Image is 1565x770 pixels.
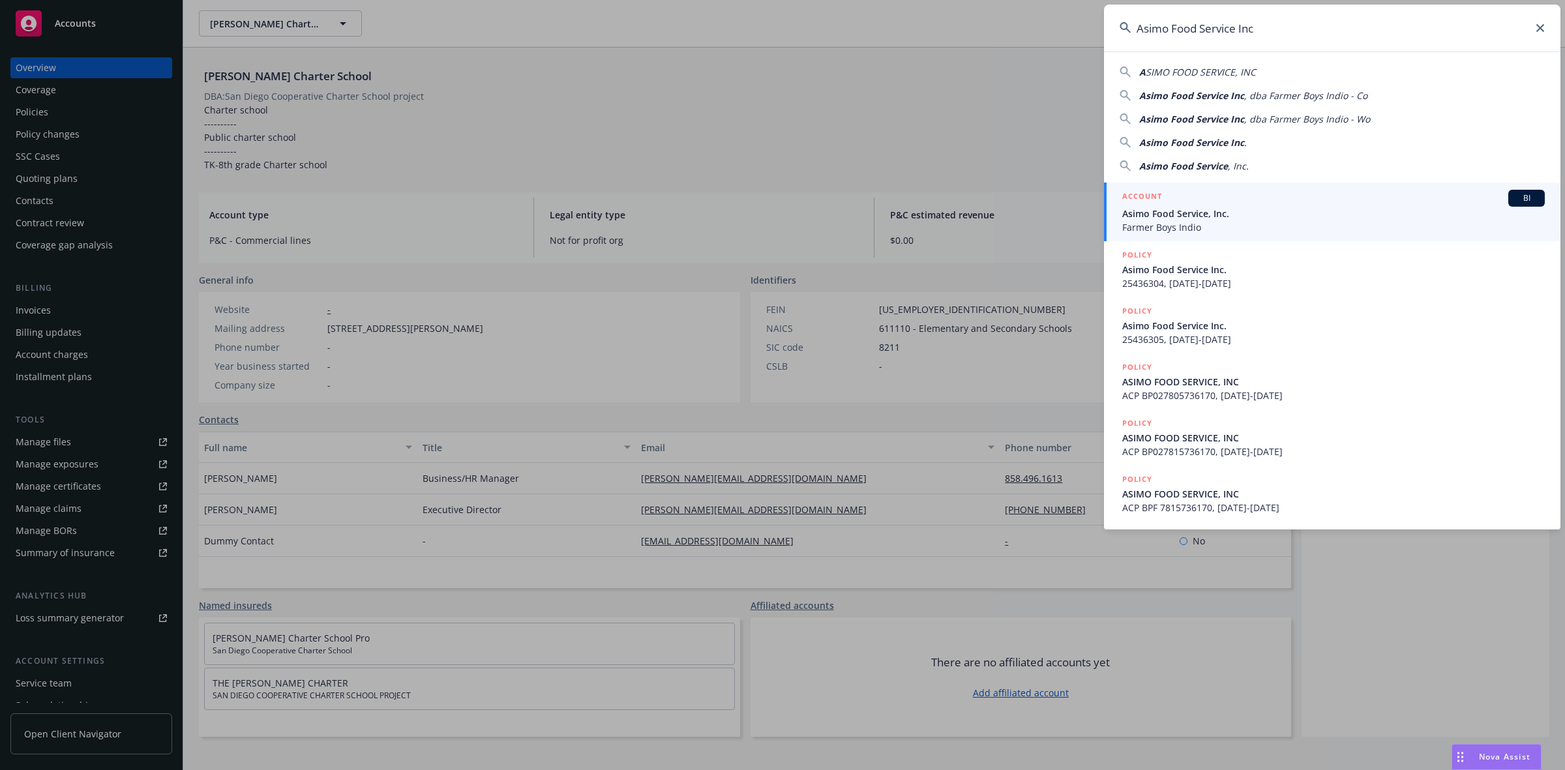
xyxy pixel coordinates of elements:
[1122,361,1152,374] h5: POLICY
[1104,297,1560,353] a: POLICYAsimo Food Service Inc.25436305, [DATE]-[DATE]
[1122,445,1545,458] span: ACP BP027815736170, [DATE]-[DATE]
[1479,751,1530,762] span: Nova Assist
[1122,304,1152,318] h5: POLICY
[1139,160,1228,172] span: Asimo Food Service
[1122,389,1545,402] span: ACP BP027805736170, [DATE]-[DATE]
[1122,319,1545,333] span: Asimo Food Service Inc.
[1513,192,1540,204] span: BI
[1139,89,1244,102] span: Asimo Food Service Inc
[1104,353,1560,409] a: POLICYASIMO FOOD SERVICE, INCACP BP027805736170, [DATE]-[DATE]
[1139,113,1244,125] span: Asimo Food Service Inc
[1244,113,1370,125] span: , dba Farmer Boys Indio - Wo
[1104,183,1560,241] a: ACCOUNTBIAsimo Food Service, Inc.Farmer Boys Indio
[1139,136,1244,149] span: Asimo Food Service Inc
[1452,744,1542,770] button: Nova Assist
[1122,220,1545,234] span: Farmer Boys Indio
[1122,263,1545,276] span: Asimo Food Service Inc.
[1122,417,1152,430] h5: POLICY
[1104,466,1560,522] a: POLICYASIMO FOOD SERVICE, INCACP BPF 7815736170, [DATE]-[DATE]
[1104,241,1560,297] a: POLICYAsimo Food Service Inc.25436304, [DATE]-[DATE]
[1122,190,1162,205] h5: ACCOUNT
[1122,207,1545,220] span: Asimo Food Service, Inc.
[1244,89,1367,102] span: , dba Farmer Boys Indio - Co
[1122,431,1545,445] span: ASIMO FOOD SERVICE, INC
[1104,5,1560,52] input: Search...
[1452,745,1468,769] div: Drag to move
[1228,160,1249,172] span: , Inc.
[1146,66,1256,78] span: SIMO FOOD SERVICE, INC
[1122,248,1152,261] h5: POLICY
[1139,66,1146,78] span: A
[1104,409,1560,466] a: POLICYASIMO FOOD SERVICE, INCACP BP027815736170, [DATE]-[DATE]
[1244,136,1247,149] span: .
[1122,276,1545,290] span: 25436304, [DATE]-[DATE]
[1122,473,1152,486] h5: POLICY
[1122,375,1545,389] span: ASIMO FOOD SERVICE, INC
[1122,333,1545,346] span: 25436305, [DATE]-[DATE]
[1122,501,1545,514] span: ACP BPF 7815736170, [DATE]-[DATE]
[1122,487,1545,501] span: ASIMO FOOD SERVICE, INC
